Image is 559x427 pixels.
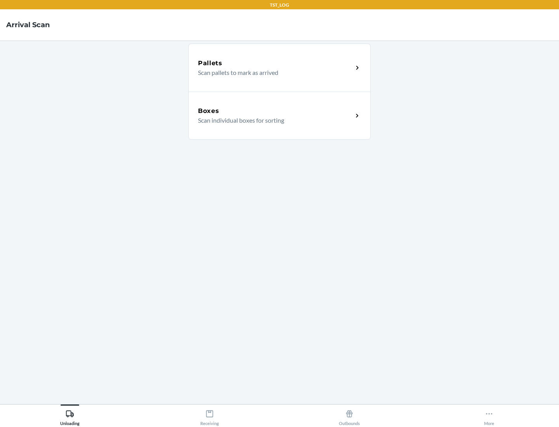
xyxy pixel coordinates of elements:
h5: Boxes [198,106,219,116]
button: Outbounds [279,404,419,426]
p: Scan pallets to mark as arrived [198,68,347,77]
a: BoxesScan individual boxes for sorting [188,92,371,140]
a: PalletsScan pallets to mark as arrived [188,43,371,92]
div: More [484,406,494,426]
div: Unloading [60,406,80,426]
button: More [419,404,559,426]
p: TST_LOG [270,2,289,9]
div: Outbounds [339,406,360,426]
p: Scan individual boxes for sorting [198,116,347,125]
button: Receiving [140,404,279,426]
h5: Pallets [198,59,222,68]
h4: Arrival Scan [6,20,50,30]
div: Receiving [200,406,219,426]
